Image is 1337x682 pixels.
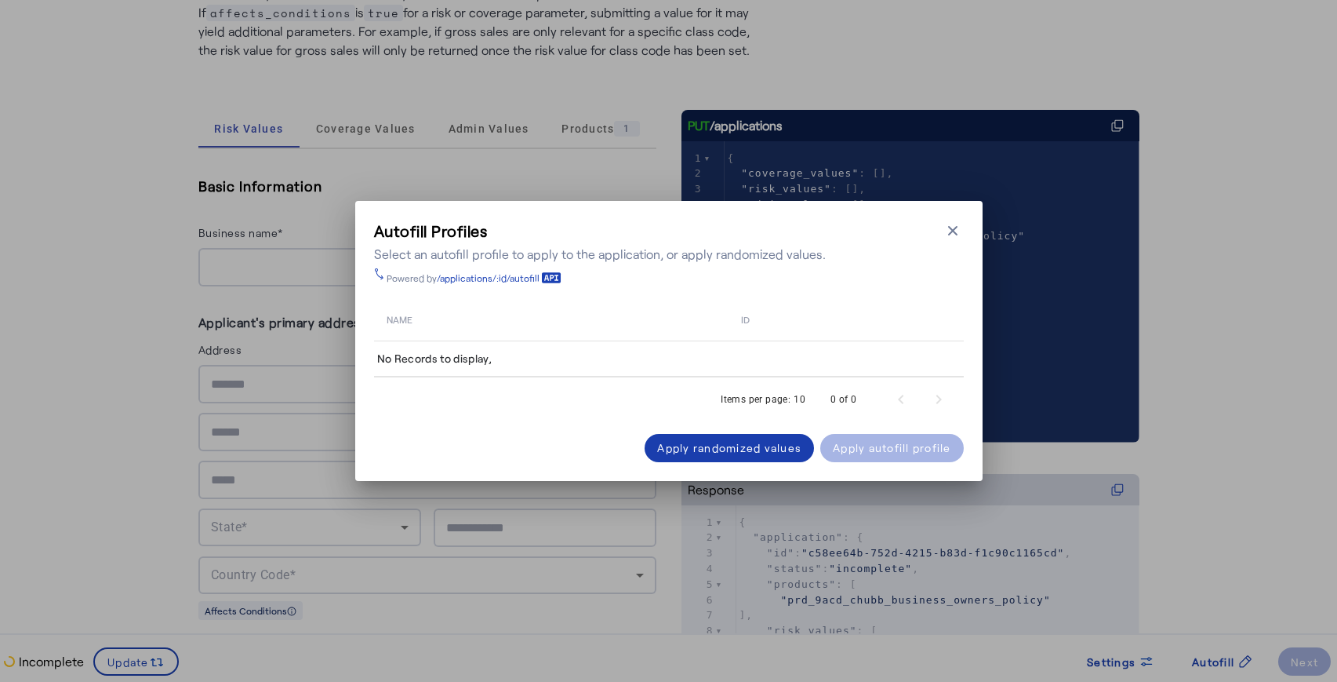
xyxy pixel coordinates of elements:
div: Items per page: [721,392,790,407]
a: /applications/:id/autofill [437,272,561,284]
div: 0 of 0 [830,392,856,407]
div: Apply randomized values [657,439,801,456]
td: No Records to display, [374,341,964,377]
span: name [387,311,412,326]
div: Select an autofill profile to apply to the application, or apply randomized values. [374,245,826,264]
h3: Autofill Profiles [374,220,826,242]
table: Table view of all quotes submitted by your platform [374,297,964,377]
span: id [741,311,750,326]
button: Apply randomized values [645,434,814,462]
div: 10 [794,392,805,407]
div: Powered by [387,272,561,284]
